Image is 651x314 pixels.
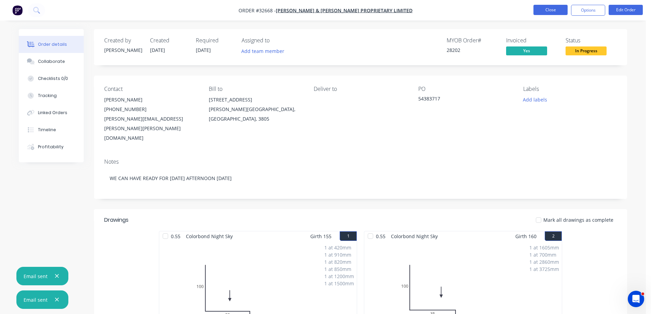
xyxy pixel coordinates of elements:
button: Add team member [238,46,288,56]
div: Checklists 0/0 [38,76,68,82]
div: WE CAN HAVE READY FOR [DATE] AFTERNOON [DATE] [104,168,617,189]
div: Drawings [104,216,128,224]
span: Colorbond Night Sky [388,231,440,241]
span: [DATE] [150,47,165,53]
div: Labels [523,86,617,92]
div: [PERSON_NAME][PHONE_NUMBER][PERSON_NAME][EMAIL_ADDRESS][PERSON_NAME][PERSON_NAME][DOMAIN_NAME] [104,95,198,143]
div: 1 at 1200mm [324,273,354,280]
div: [PERSON_NAME] [104,95,198,105]
div: Order details [38,41,67,47]
div: 28202 [447,46,498,54]
div: 1 at 1500mm [324,280,354,287]
button: Options [571,5,605,16]
div: Bill to [209,86,302,92]
span: In Progress [566,46,607,55]
div: Required [196,37,233,44]
button: 2 [545,231,562,241]
span: Colorbond Night Sky [183,231,235,241]
div: Deliver to [314,86,407,92]
button: Tracking [19,87,84,104]
div: MYOB Order # [447,37,498,44]
button: Close [533,5,568,15]
a: [PERSON_NAME] & [PERSON_NAME] PROPRIETARY LIMITED [276,7,412,14]
div: Profitability [38,144,64,150]
div: Tracking [38,93,57,99]
span: [DATE] [196,47,211,53]
div: [PERSON_NAME][EMAIL_ADDRESS][PERSON_NAME][PERSON_NAME][DOMAIN_NAME] [104,114,198,143]
button: Linked Orders [19,104,84,121]
div: 1 at 2860mm [529,258,559,265]
div: Assigned to [242,37,310,44]
button: Edit Order [609,5,643,15]
button: Order details [19,36,84,53]
div: Linked Orders [38,110,67,116]
button: Add labels [519,95,551,104]
div: Status [566,37,617,44]
div: [PERSON_NAME] [104,46,142,54]
button: 1 [340,231,357,241]
span: Girth 155 [310,231,331,241]
div: Collaborate [38,58,65,65]
div: 54383717 [418,95,504,105]
button: Checklists 0/0 [19,70,84,87]
div: Email sent [24,296,48,303]
div: 1 at 820mm [324,258,354,265]
button: Collaborate [19,53,84,70]
button: In Progress [566,46,607,57]
iframe: Intercom live chat [628,291,644,307]
button: Profitability [19,138,84,155]
div: 1 at 910mm [324,251,354,258]
span: Yes [506,46,547,55]
div: Notes [104,159,617,165]
button: Timeline [19,121,84,138]
span: Mark all drawings as complete [543,216,613,223]
span: 0.55 [373,231,388,241]
div: [STREET_ADDRESS] [209,95,302,105]
span: Girth 160 [515,231,537,241]
div: 1 at 420mm [324,244,354,251]
img: Factory [12,5,23,15]
span: 0.55 [168,231,183,241]
div: 1 at 3725mm [529,265,559,273]
div: [PHONE_NUMBER] [104,105,198,114]
div: 1 at 700mm [529,251,559,258]
div: [PERSON_NAME][GEOGRAPHIC_DATA], [GEOGRAPHIC_DATA], 3805 [209,105,302,124]
div: Contact [104,86,198,92]
div: PO [418,86,512,92]
div: Created by [104,37,142,44]
div: Email sent [24,273,48,280]
div: Created [150,37,188,44]
div: 1 at 850mm [324,265,354,273]
div: [STREET_ADDRESS][PERSON_NAME][GEOGRAPHIC_DATA], [GEOGRAPHIC_DATA], 3805 [209,95,302,124]
span: Order #32668 - [239,7,276,14]
div: Timeline [38,127,56,133]
div: Invoiced [506,37,557,44]
div: 1 at 1605mm [529,244,559,251]
button: Add team member [242,46,288,56]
